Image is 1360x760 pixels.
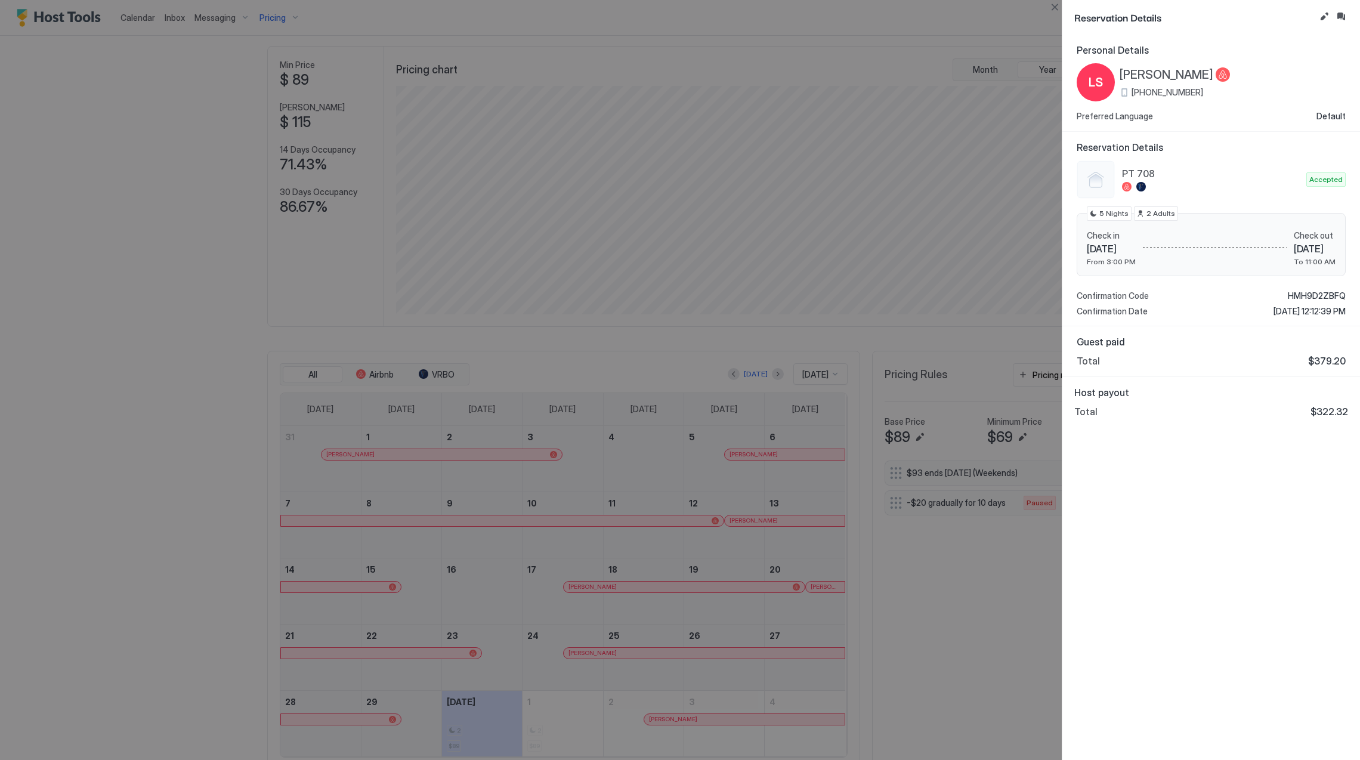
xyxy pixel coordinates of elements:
span: To 11:00 AM [1294,257,1336,266]
span: Confirmation Code [1077,291,1149,301]
span: Guest paid [1077,336,1346,348]
span: Reservation Details [1077,141,1346,153]
span: Default [1316,111,1346,122]
span: [PHONE_NUMBER] [1132,87,1203,98]
span: [PERSON_NAME] [1120,67,1213,82]
button: Inbox [1334,10,1348,24]
span: Personal Details [1077,44,1346,56]
span: $322.32 [1310,406,1348,418]
span: 5 Nights [1099,208,1129,219]
span: Total [1074,406,1098,418]
span: [DATE] 12:12:39 PM [1274,306,1346,317]
span: [DATE] [1294,243,1336,255]
span: 2 Adults [1146,208,1175,219]
span: Preferred Language [1077,111,1153,122]
button: Edit reservation [1317,10,1331,24]
span: Host payout [1074,387,1348,398]
span: Accepted [1309,174,1343,185]
span: Check in [1087,230,1136,241]
span: HMH9D2ZBFQ [1288,291,1346,301]
span: $379.20 [1308,355,1346,367]
span: Total [1077,355,1100,367]
span: From 3:00 PM [1087,257,1136,266]
span: LS [1089,73,1103,91]
span: Check out [1294,230,1336,241]
span: [DATE] [1087,243,1136,255]
span: PT 708 [1122,168,1302,180]
span: Reservation Details [1074,10,1315,24]
span: Confirmation Date [1077,306,1148,317]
